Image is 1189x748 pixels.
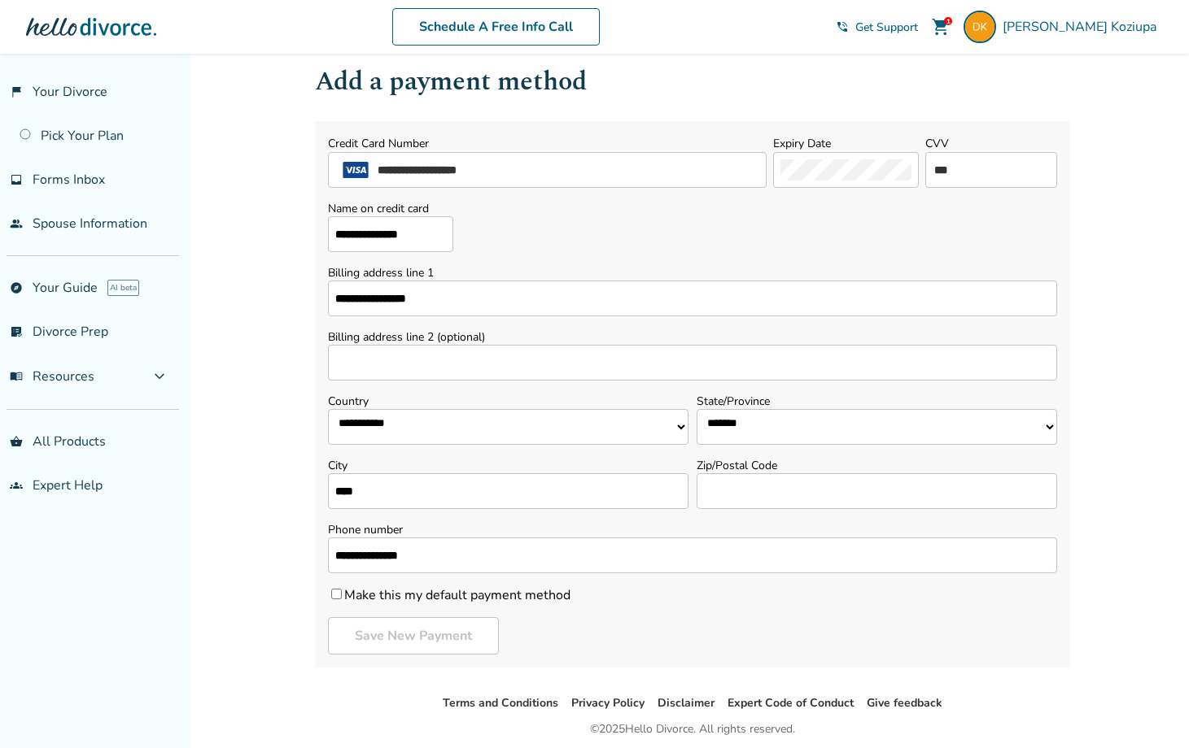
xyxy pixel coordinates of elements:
[867,694,942,713] li: Give feedback
[328,329,1057,345] label: Billing address line 2 (optional)
[697,394,1057,409] label: State/Province
[944,17,952,25] div: 1
[328,617,499,654] button: Save New Payment
[728,695,854,711] a: Expert Code of Conduct
[10,85,23,98] span: flag_2
[964,11,996,43] img: dkoziupa@icloud.com
[925,136,949,151] label: CVV
[328,265,1057,280] label: Billing address line 1
[855,20,918,35] span: Get Support
[10,281,23,294] span: explore
[328,394,688,409] label: Country
[443,695,558,711] a: Terms and Conditions
[571,695,645,711] a: Privacy Policy
[328,522,1057,537] label: Phone number
[33,171,105,189] span: Forms Inbox
[658,694,715,713] li: Disclaimer
[697,458,1057,473] label: Zip/Postal Code
[335,162,376,178] img: visa
[10,325,23,338] span: list_alt_check
[315,62,1070,102] h1: Add a payment method
[107,280,139,296] span: AI beta
[773,136,831,151] label: Expiry Date
[836,20,849,33] span: phone_in_talk
[328,136,429,151] label: Credit Card Number
[328,586,570,604] label: Make this my default payment method
[331,589,342,599] input: Make this my default payment method
[10,217,23,230] span: people
[1003,18,1163,36] span: [PERSON_NAME] Koziupa
[10,479,23,492] span: groups
[10,370,23,383] span: menu_book
[392,8,600,46] a: Schedule A Free Info Call
[10,173,23,186] span: inbox
[1108,670,1189,748] iframe: Chat Widget
[836,20,918,35] a: phone_in_talkGet Support
[328,201,453,216] label: Name on credit card
[10,435,23,448] span: shopping_basket
[150,367,169,386] span: expand_more
[931,17,951,37] span: shopping_cart
[10,367,94,385] span: Resources
[590,720,795,739] div: © 2025 Hello Divorce. All rights reserved.
[328,458,688,473] label: City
